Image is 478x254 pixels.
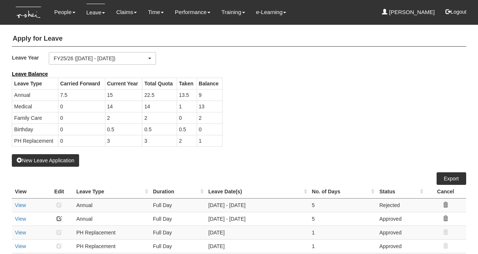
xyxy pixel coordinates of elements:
a: Training [221,4,245,21]
button: New Leave Application [12,154,79,167]
td: 3 [105,135,142,146]
td: 22.5 [142,89,177,101]
td: Full Day [150,212,206,226]
td: 1 [197,135,222,146]
td: 3 [142,135,177,146]
button: Logout [440,3,472,21]
td: Approved [376,226,425,239]
a: e-Learning [256,4,287,21]
th: Taken [177,78,197,89]
td: Medical [12,101,58,112]
a: Performance [175,4,210,21]
td: 13.5 [177,89,197,101]
a: View [15,243,26,249]
td: [DATE] - [DATE] [206,198,309,212]
td: 2 [142,112,177,123]
th: Balance [197,78,222,89]
td: Full Day [150,239,206,253]
a: Export [437,172,466,185]
a: People [54,4,75,21]
td: [DATE] - [DATE] [206,212,309,226]
td: PH Replacement [74,226,150,239]
a: [PERSON_NAME] [382,4,435,21]
a: Claims [116,4,137,21]
button: FY25/26 ([DATE] - [DATE]) [49,52,156,65]
th: Edit [45,185,74,199]
a: View [15,230,26,236]
a: View [15,216,26,222]
td: Approved [376,239,425,253]
a: Time [148,4,164,21]
th: View [12,185,45,199]
td: 9 [197,89,222,101]
td: 14 [142,101,177,112]
td: 0 [58,135,105,146]
td: 1 [309,239,377,253]
td: 1 [309,226,377,239]
b: Leave Balance [12,71,48,77]
td: 5 [309,212,377,226]
td: 0.5 [177,123,197,135]
td: 0 [58,112,105,123]
td: 2 [105,112,142,123]
a: Leave [87,4,105,21]
td: PH Replacement [12,135,58,146]
h4: Apply for Leave [12,31,466,47]
th: Carried Forward [58,78,105,89]
div: FY25/26 ([DATE] - [DATE]) [54,55,146,62]
th: Current Year [105,78,142,89]
td: 2 [177,135,197,146]
td: 13 [197,101,222,112]
td: 0.5 [142,123,177,135]
td: 14 [105,101,142,112]
td: Annual [74,198,150,212]
label: Leave Year [12,52,49,63]
td: PH Replacement [74,239,150,253]
td: 15 [105,89,142,101]
th: Status : activate to sort column ascending [376,185,425,199]
td: Rejected [376,198,425,212]
td: 0 [58,123,105,135]
td: 0 [58,101,105,112]
td: Annual [74,212,150,226]
td: Full Day [150,198,206,212]
td: 0 [177,112,197,123]
td: Full Day [150,226,206,239]
td: 7.5 [58,89,105,101]
td: Family Care [12,112,58,123]
td: 0 [197,123,222,135]
th: Leave Type : activate to sort column ascending [74,185,150,199]
a: View [15,202,26,208]
th: Cancel [425,185,466,199]
td: Annual [12,89,58,101]
td: 0.5 [105,123,142,135]
td: Birthday [12,123,58,135]
td: 1 [177,101,197,112]
th: Duration : activate to sort column ascending [150,185,206,199]
td: [DATE] [206,239,309,253]
td: [DATE] [206,226,309,239]
td: 2 [197,112,222,123]
td: 5 [309,198,377,212]
th: Total Quota [142,78,177,89]
th: Leave Date(s) : activate to sort column ascending [206,185,309,199]
td: Approved [376,212,425,226]
th: Leave Type [12,78,58,89]
th: No. of Days : activate to sort column ascending [309,185,377,199]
